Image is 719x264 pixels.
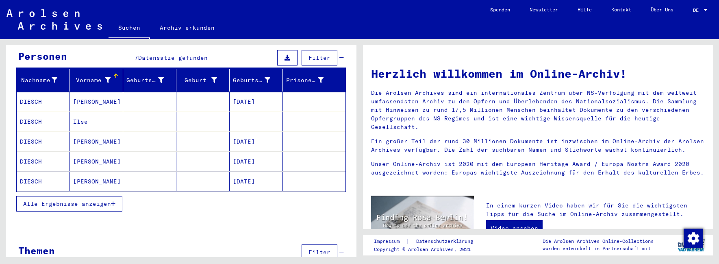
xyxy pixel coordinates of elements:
h1: Herzlich willkommen im Online-Archiv! [371,65,705,82]
span: Alle Ergebnisse anzeigen [23,200,111,207]
img: Zustimmung ändern [684,229,703,248]
div: Geburt‏ [180,74,229,87]
div: Vorname [73,74,123,87]
div: Geburtsdatum [233,74,282,87]
div: Zustimmung ändern [683,228,703,248]
p: Unser Online-Archiv ist 2020 mit dem European Heritage Award / Europa Nostra Award 2020 ausgezeic... [371,160,705,177]
span: Datensätze gefunden [138,54,208,61]
mat-cell: DIESCH [17,152,70,171]
div: Geburtsname [126,74,176,87]
div: Personen [18,49,67,63]
mat-cell: [DATE] [230,92,283,111]
a: Archiv erkunden [150,18,224,37]
div: Geburtsname [126,76,164,85]
div: Geburtsdatum [233,76,270,85]
div: Prisoner # [286,74,336,87]
mat-cell: [PERSON_NAME] [70,92,123,111]
mat-cell: DIESCH [17,112,70,131]
p: Ein großer Teil der rund 30 Millionen Dokumente ist inzwischen im Online-Archiv der Arolsen Archi... [371,137,705,154]
a: Impressum [374,237,406,246]
mat-cell: [DATE] [230,172,283,191]
mat-header-cell: Geburtsname [123,69,176,92]
div: Prisoner # [286,76,324,85]
mat-header-cell: Nachname [17,69,70,92]
p: In einem kurzen Video haben wir für Sie die wichtigsten Tipps für die Suche im Online-Archiv zusa... [486,201,705,218]
div: Nachname [20,76,57,85]
mat-cell: Ilse [70,112,123,131]
img: Arolsen_neg.svg [7,9,102,30]
mat-cell: [PERSON_NAME] [70,132,123,151]
div: Nachname [20,74,70,87]
div: Vorname [73,76,111,85]
img: yv_logo.png [676,235,706,255]
a: Suchen [109,18,150,39]
button: Alle Ergebnisse anzeigen [16,196,122,212]
a: Datenschutzerklärung [410,237,483,246]
img: video.jpg [371,196,474,252]
div: Themen [18,243,55,258]
mat-header-cell: Prisoner # [283,69,345,92]
mat-cell: DIESCH [17,92,70,111]
span: 7 [135,54,138,61]
span: Filter [308,249,330,256]
p: Die Arolsen Archives sind ein internationales Zentrum über NS-Verfolgung mit dem weltweit umfasse... [371,89,705,131]
p: Copyright © Arolsen Archives, 2021 [374,246,483,253]
mat-header-cell: Geburtsdatum [230,69,283,92]
div: Geburt‏ [180,76,217,85]
mat-cell: DIESCH [17,172,70,191]
p: wurden entwickelt in Partnerschaft mit [543,245,654,252]
mat-header-cell: Geburt‏ [176,69,230,92]
mat-header-cell: Vorname [70,69,123,92]
p: Die Arolsen Archives Online-Collections [543,238,654,245]
mat-cell: [PERSON_NAME] [70,172,123,191]
a: Video ansehen [486,220,543,236]
mat-cell: [PERSON_NAME] [70,152,123,171]
mat-cell: [DATE] [230,152,283,171]
mat-cell: [DATE] [230,132,283,151]
div: | [374,237,483,246]
span: Filter [308,54,330,61]
mat-cell: DIESCH [17,132,70,151]
button: Filter [302,50,337,65]
span: DE [693,7,702,13]
button: Filter [302,244,337,260]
